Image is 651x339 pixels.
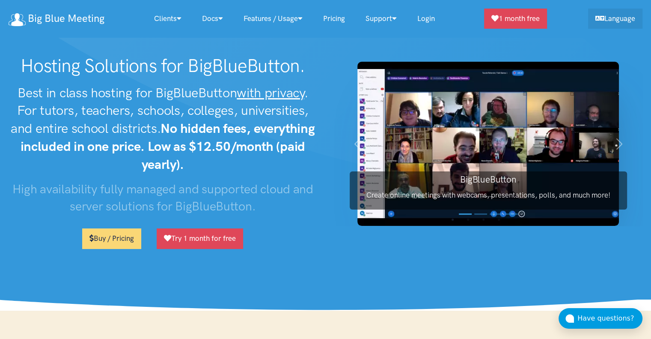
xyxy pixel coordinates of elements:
a: Login [407,9,445,28]
h1: Hosting Solutions for BigBlueButton. [9,55,317,77]
a: 1 month free [484,9,547,29]
strong: No hidden fees, everything included in one price. Low as $12.50/month (paid yearly). [21,120,315,172]
u: with privacy [237,85,304,101]
a: Language [588,9,642,29]
a: Features / Usage [233,9,313,28]
a: Big Blue Meeting [9,9,104,28]
p: Create online meetings with webcams, presentations, polls, and much more! [350,189,627,201]
h2: Best in class hosting for BigBlueButton . For tutors, teachers, schools, colleges, universities, ... [9,84,317,174]
img: logo [9,13,26,26]
a: Try 1 month for free [157,228,243,249]
img: BigBlueButton screenshot [357,62,619,226]
a: Pricing [313,9,355,28]
div: Have questions? [577,313,642,324]
button: Have questions? [559,308,642,329]
a: Buy / Pricing [82,228,141,249]
a: Support [355,9,407,28]
a: Docs [192,9,233,28]
h3: BigBlueButton [350,173,627,186]
h3: High availability fully managed and supported cloud and server solutions for BigBlueButton. [9,180,317,215]
a: Clients [144,9,192,28]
